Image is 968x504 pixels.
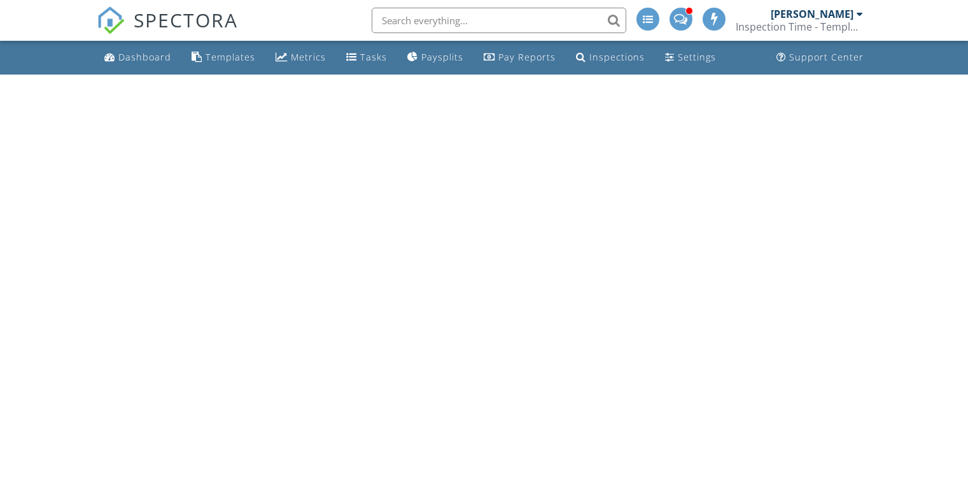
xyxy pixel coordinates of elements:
[402,46,468,69] a: Paysplits
[498,51,556,63] div: Pay Reports
[97,6,125,34] img: The Best Home Inspection Software - Spectora
[186,46,260,69] a: Templates
[771,46,869,69] a: Support Center
[134,6,238,33] span: SPECTORA
[571,46,650,69] a: Inspections
[589,51,645,63] div: Inspections
[421,51,463,63] div: Paysplits
[118,51,171,63] div: Dashboard
[736,20,863,33] div: Inspection Time - Temple/Waco
[789,51,864,63] div: Support Center
[479,46,561,69] a: Pay Reports
[660,46,721,69] a: Settings
[771,8,853,20] div: [PERSON_NAME]
[291,51,326,63] div: Metrics
[372,8,626,33] input: Search everything...
[206,51,255,63] div: Templates
[270,46,331,69] a: Metrics
[341,46,392,69] a: Tasks
[360,51,387,63] div: Tasks
[678,51,716,63] div: Settings
[99,46,176,69] a: Dashboard
[97,17,238,44] a: SPECTORA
